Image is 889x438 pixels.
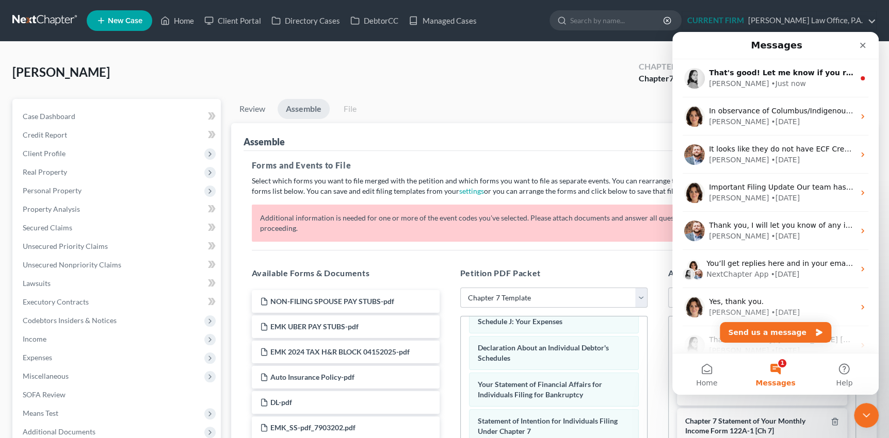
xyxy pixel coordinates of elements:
[682,11,876,30] a: CURRENT FIRM[PERSON_NAME] Law Office, P.A.
[37,304,723,312] span: Thanks! Sincerely, [PERSON_NAME] [PERSON_NAME] Paralegal Services Fax [PHONE_NUMBER] Please note:...
[23,186,82,195] span: Personal Property
[12,150,33,171] img: Profile image for Emma
[639,73,676,85] div: Chapter
[34,237,96,248] div: NextChapter App
[14,218,221,237] a: Secured Claims
[37,313,96,324] div: [PERSON_NAME]
[24,347,45,355] span: Home
[270,398,292,407] span: DL-pdf
[108,17,142,25] span: New Case
[37,265,91,274] span: Yes, thank you.
[23,353,52,362] span: Expenses
[23,427,95,436] span: Additional Documents
[34,227,452,235] span: You’ll get replies here and in your email: ✉️ [EMAIL_ADDRESS][DOMAIN_NAME] Our usual reply time 🕒...
[252,159,856,172] h5: Forms and Events to File
[23,390,66,399] span: SOFA Review
[99,199,127,210] div: • [DATE]
[23,223,72,232] span: Secured Claims
[14,274,221,293] a: Lawsuits
[14,385,221,404] a: SOFA Review
[23,112,75,121] span: Case Dashboard
[270,322,359,331] span: EMK UBER PAY STUBS-pdf
[12,112,33,133] img: Profile image for James
[83,347,123,355] span: Messages
[459,187,484,195] a: settings
[19,236,31,248] img: James avatar
[23,279,51,288] span: Lawsuits
[138,322,206,363] button: Help
[14,237,221,256] a: Unsecured Priority Claims
[23,316,117,325] span: Codebtors Insiders & Notices
[37,199,96,210] div: [PERSON_NAME]
[37,123,96,133] div: [PERSON_NAME]
[12,74,33,95] img: Profile image for Emma
[23,334,46,343] span: Income
[155,11,199,30] a: Home
[14,107,221,126] a: Case Dashboard
[334,99,367,119] a: File
[14,293,221,311] a: Executory Contracts
[10,236,23,248] img: Lindsey avatar
[687,15,744,25] strong: CURRENT FIRM
[99,161,127,172] div: • [DATE]
[99,275,127,286] div: • [DATE]
[99,46,133,57] div: • Just now
[23,260,121,269] span: Unsecured Nonpriority Claims
[244,136,285,148] div: Assemble
[37,46,96,57] div: [PERSON_NAME]
[639,61,676,73] div: Chapter
[37,85,96,95] div: [PERSON_NAME]
[37,189,196,197] span: Thank you, I will let you know of any issues.
[460,268,541,278] span: Petition PDF Packet
[98,237,127,248] div: • [DATE]
[478,343,609,362] span: Declaration About an Individual Debtor's Schedules
[23,130,67,139] span: Credit Report
[478,416,618,435] span: Statement of Intention for Individuals Filing Under Chapter 7
[12,189,33,209] img: Profile image for James
[12,303,33,324] img: Profile image for Lindsey
[69,322,137,363] button: Messages
[252,176,856,196] p: Select which forms you want to file merged with the petition and which forms you want to file as ...
[14,256,221,274] a: Unsecured Nonpriority Claims
[23,409,58,417] span: Means Test
[231,99,273,119] a: Review
[164,347,180,355] span: Help
[23,167,67,176] span: Real Property
[270,423,355,432] span: EMK_SS-pdf_7903202.pdf
[270,347,410,356] span: EMK 2024 TAX H&R BLOCK 04152025-pdf
[37,275,96,286] div: [PERSON_NAME]
[252,267,440,279] h5: Available Forms & Documents
[37,113,542,121] span: It looks like they do not have ECF Credentials added to their account settings. Once those are ad...
[685,416,805,435] span: Chapter 7 Statement of Your Monthly Income Form 122A-1 [Ch 7]
[15,228,27,240] img: Emma avatar
[23,372,69,380] span: Miscellaneous
[23,205,80,213] span: Property Analysis
[14,126,221,144] a: Credit Report
[478,380,602,399] span: Your Statement of Financial Affairs for Individuals Filing for Bankruptcy
[403,11,481,30] a: Managed Cases
[478,317,562,326] span: Schedule J: Your Expenses
[668,267,856,279] h5: Additional PDF Packets
[252,205,856,242] p: Additional information is needed for one or more of the event codes you've selected. Please attac...
[23,149,66,158] span: Client Profile
[37,37,319,45] span: That's good! Let me know if you receive an filing errors for this case!
[99,85,127,95] div: • [DATE]
[99,123,127,133] div: • [DATE]
[270,297,394,306] span: NON-FILING SPOUSE PAY STUBS-pdf
[278,99,330,119] a: Assemble
[37,161,96,172] div: [PERSON_NAME]
[669,73,674,83] span: 7
[672,32,879,395] iframe: Intercom live chat
[345,11,403,30] a: DebtorCC
[12,265,33,285] img: Profile image for Emma
[199,11,266,30] a: Client Portal
[14,200,221,218] a: Property Analysis
[266,11,345,30] a: Directory Cases
[270,373,354,381] span: Auto Insurance Policy-pdf
[12,64,110,79] span: [PERSON_NAME]
[23,297,89,306] span: Executory Contracts
[47,290,159,311] button: Send us a message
